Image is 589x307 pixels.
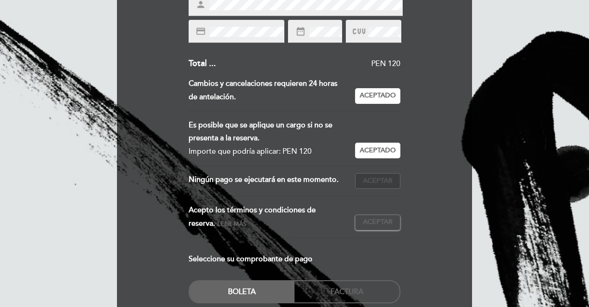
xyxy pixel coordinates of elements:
[189,204,356,230] div: Acepto los términos y condiciones de reserva.
[295,26,306,36] i: date_range
[189,145,348,158] div: Importe que podría aplicar: PEN 120
[190,281,294,302] div: Boleta
[189,77,356,104] div: Cambios y cancelaciones requieren 24 horas de antelación.
[217,220,246,228] span: Leer más
[189,173,356,189] div: Ningún pago se ejecutará en este momento.
[355,173,400,189] button: Aceptar
[355,88,400,104] button: Aceptado
[360,146,396,156] span: Aceptado
[360,91,396,101] span: Aceptado
[189,58,216,68] span: Total ...
[363,217,393,227] span: Aceptar
[294,281,399,302] div: Factura
[363,176,393,186] span: Aceptar
[196,26,206,36] i: credit_card
[216,59,401,69] div: PEN 120
[355,143,400,158] button: Aceptado
[355,215,400,230] button: Aceptar
[189,253,313,266] span: Seleccione su comprobante de pago
[189,119,348,145] div: Es posible que se aplique un cargo si no se presenta a la reserva.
